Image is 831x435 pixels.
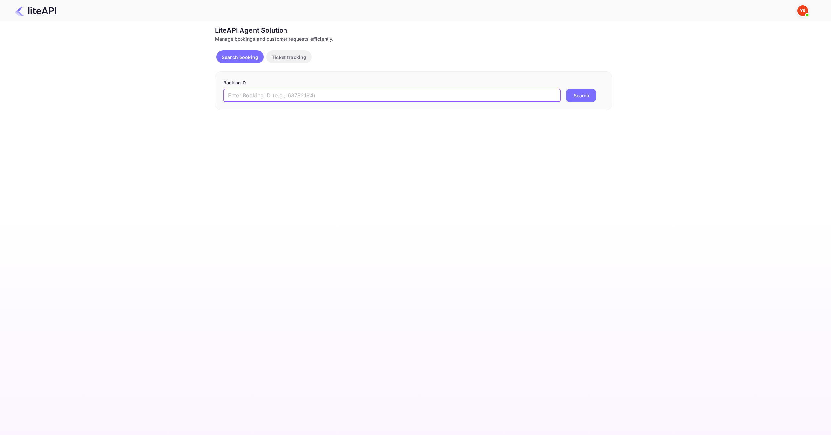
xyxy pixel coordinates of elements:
[215,35,612,42] div: Manage bookings and customer requests efficiently.
[223,89,561,102] input: Enter Booking ID (e.g., 63782194)
[223,80,604,86] p: Booking ID
[222,54,258,60] p: Search booking
[797,5,808,16] img: Yandex Support
[15,5,56,16] img: LiteAPI Logo
[215,25,612,35] div: LiteAPI Agent Solution
[272,54,306,60] p: Ticket tracking
[566,89,596,102] button: Search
